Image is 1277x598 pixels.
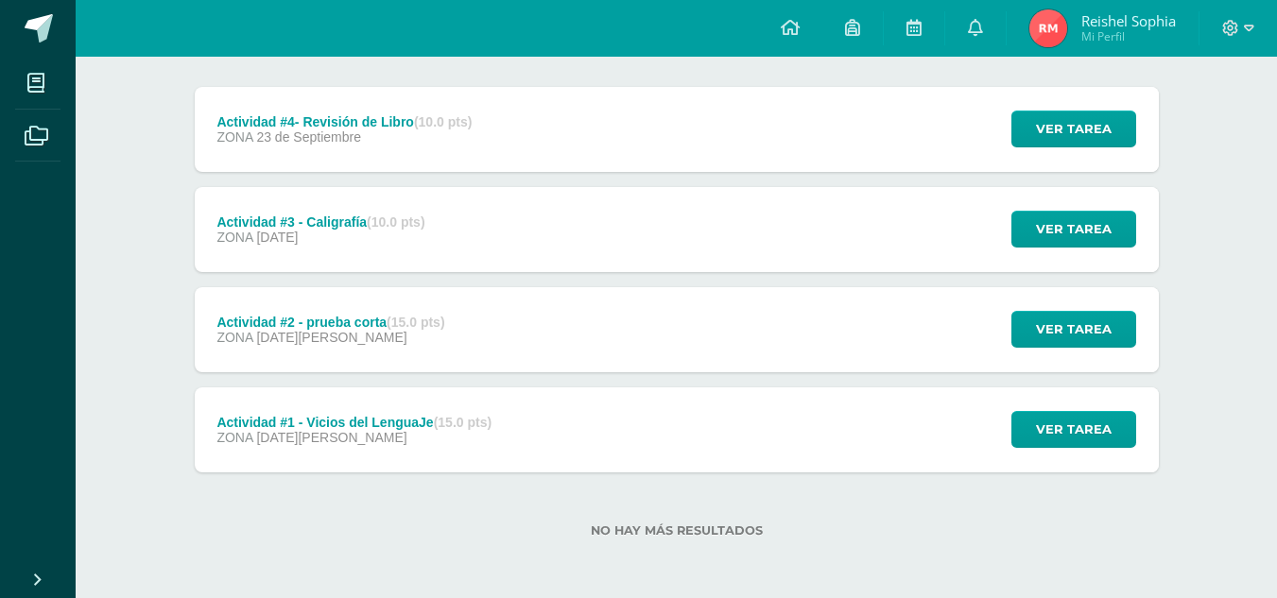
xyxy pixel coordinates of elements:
span: ZONA [216,330,252,345]
strong: (10.0 pts) [414,114,472,129]
div: Actividad #2 - prueba corta [216,315,444,330]
button: Ver tarea [1011,211,1136,248]
strong: (10.0 pts) [367,214,424,230]
strong: (15.0 pts) [434,415,492,430]
label: No hay más resultados [195,523,1159,538]
span: [DATE][PERSON_NAME] [256,330,406,345]
div: Actividad #3 - Caligrafía [216,214,424,230]
span: ZONA [216,129,252,145]
span: Mi Perfil [1081,28,1176,44]
img: 0b318f98f042d2ed662520fecf106ed1.png [1029,9,1067,47]
div: Actividad #1 - Vicios del LenguaJe [216,415,492,430]
strong: (15.0 pts) [387,315,444,330]
span: Ver tarea [1036,212,1112,247]
span: 23 de Septiembre [256,129,361,145]
span: [DATE] [256,230,298,245]
span: Reishel Sophia [1081,11,1176,30]
span: ZONA [216,430,252,445]
span: Ver tarea [1036,312,1112,347]
span: Ver tarea [1036,412,1112,447]
button: Ver tarea [1011,111,1136,147]
span: ZONA [216,230,252,245]
button: Ver tarea [1011,411,1136,448]
span: Ver tarea [1036,111,1112,146]
span: [DATE][PERSON_NAME] [256,430,406,445]
button: Ver tarea [1011,311,1136,348]
div: Actividad #4- Revisión de Libro [216,114,472,129]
